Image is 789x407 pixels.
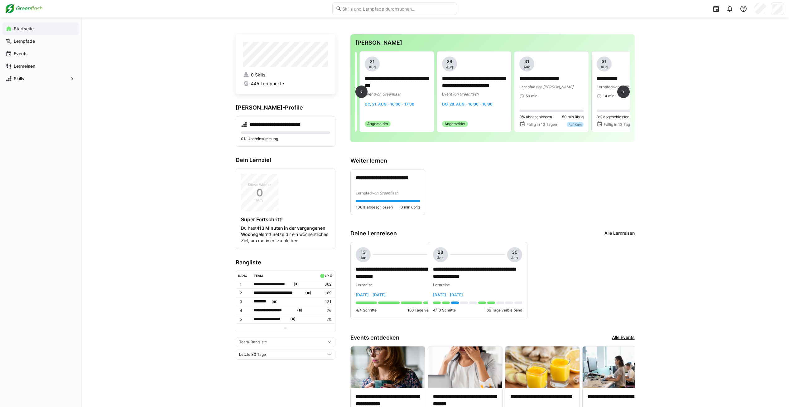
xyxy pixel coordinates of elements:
span: Fällig in 13 Tagen [527,122,557,127]
p: 1 [240,282,249,287]
span: Fällig in 13 Tagen [604,122,634,127]
img: image [583,346,657,388]
span: Do, 21. Aug. · 16:30 - 17:00 [365,102,414,106]
span: 100% abgeschlossen [356,205,393,210]
p: 4 [240,308,249,313]
h4: Super Fortschritt! [241,216,330,223]
span: 31 [524,58,529,65]
span: von Greenflash [372,191,398,195]
span: 0% abgeschlossen [597,115,629,120]
span: Jan [437,255,444,260]
span: von Greenflash [375,92,401,96]
span: 0 min übrig [401,205,420,210]
span: 28 [447,58,452,65]
a: Alle Events [612,334,635,341]
span: Lernreise [356,282,373,287]
span: ( ) [305,290,311,296]
span: ( ) [272,298,278,305]
strong: 413 Minuten in der vergangenen Woche [241,225,325,237]
span: 0 Skills [251,72,265,78]
span: Lernpfad [356,191,372,195]
span: Event [365,92,375,96]
span: 31 [602,58,607,65]
div: Team [254,274,263,277]
span: 14 min [603,94,614,99]
p: 76 [319,308,331,313]
span: 50 min übrig [562,115,584,120]
h3: Deine Lernreisen [350,230,397,237]
span: Aug [523,65,530,70]
span: von Greenflash [452,92,479,96]
input: Skills und Lernpfade durchsuchen… [342,6,453,12]
span: Aug [369,65,376,70]
a: 0 Skills [243,72,328,78]
p: 166 Tage verbleibend [485,308,522,313]
span: Jan [511,255,518,260]
span: ( ) [294,281,299,287]
div: Rang [238,274,247,277]
h3: [PERSON_NAME] [355,39,630,46]
h3: Events entdecken [350,334,399,341]
span: Aug [446,65,453,70]
span: 0% abgeschlossen [519,115,552,120]
span: Lernpfad [519,85,536,89]
span: ( ) [297,307,302,314]
div: LP [325,274,329,277]
img: image [351,346,425,388]
span: 30 [512,249,517,255]
span: 445 Lernpunkte [251,81,284,87]
h3: Weiter lernen [350,157,635,164]
span: Angemeldet [445,121,465,126]
p: 131 [319,299,331,304]
span: 28 [438,249,443,255]
a: Alle Lernreisen [604,230,635,237]
span: Jan [360,255,366,260]
h3: [PERSON_NAME]-Profile [236,104,335,111]
p: Du hast gelernt! Setze dir ein wöchentliches Ziel, um motiviert zu bleiben. [241,225,330,244]
span: Aug [601,65,608,70]
p: 0% Übereinstimmung [241,136,330,141]
img: image [505,346,580,388]
p: 169 [319,291,331,296]
span: Do, 28. Aug. · 16:00 - 16:30 [442,102,493,106]
p: 2 [240,291,249,296]
img: image [428,346,502,388]
span: 13 [361,249,366,255]
span: [DATE] - [DATE] [433,292,463,297]
span: Lernpfad [597,85,613,89]
p: 3 [240,299,249,304]
span: ( ) [290,316,296,322]
a: ø [330,272,333,278]
span: von [PERSON_NAME] [536,85,573,89]
span: Angemeldet [367,121,388,126]
span: von [PERSON_NAME] [613,85,651,89]
p: 166 Tage verbleibend [407,308,445,313]
span: 50 min [526,94,537,99]
p: 5 [240,317,249,322]
span: 21 [370,58,375,65]
p: 4/10 Schritte [433,308,456,313]
p: 362 [319,282,331,287]
span: Lernreise [433,282,450,287]
p: 70 [319,317,331,322]
span: Team-Rangliste [239,340,267,345]
p: 4/4 Schritte [356,308,377,313]
div: Auf Kurs [567,122,584,127]
span: Event [442,92,452,96]
h3: Dein Lernziel [236,157,335,164]
h3: Rangliste [236,259,335,266]
span: Letzte 30 Tage [239,352,266,357]
span: [DATE] - [DATE] [356,292,386,297]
